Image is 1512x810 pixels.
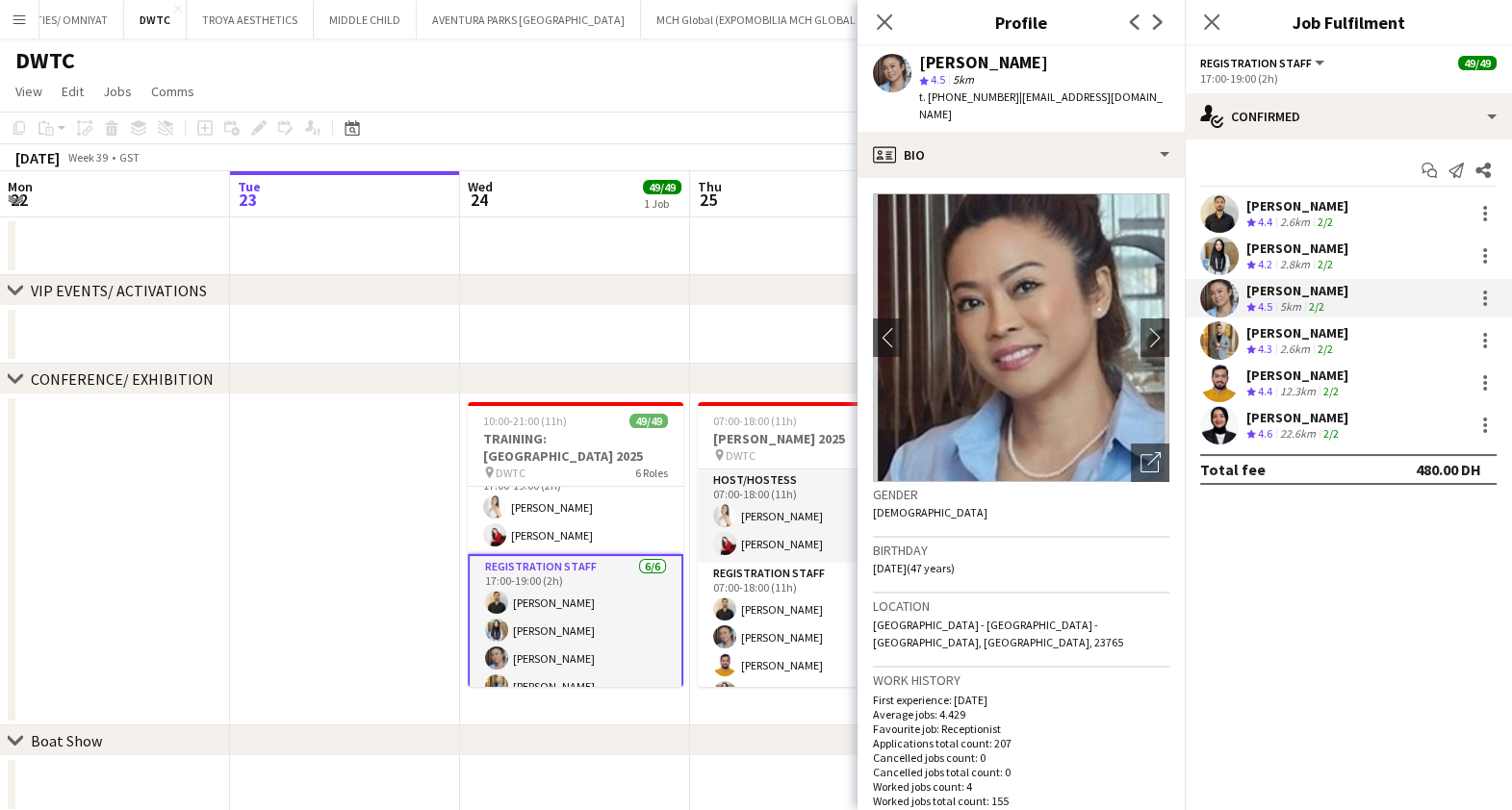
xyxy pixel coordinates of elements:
[54,79,91,104] a: Edit
[1323,426,1339,441] app-skills-label: 2/2
[31,731,102,750] div: Boat Show
[31,281,207,300] div: VIP EVENTS/ ACTIVATIONS
[858,10,1185,35] h3: Profile
[62,83,84,100] span: Edit
[919,89,1163,121] span: | [EMAIL_ADDRESS][DOMAIN_NAME]
[468,178,493,195] span: Wed
[873,505,987,519] span: [DEMOGRAPHIC_DATA]
[1200,71,1497,86] div: 17:00-19:00 (2h)
[919,54,1048,71] div: [PERSON_NAME]
[949,72,978,87] span: 5km
[1131,443,1169,482] div: Open photos pop-in
[713,414,797,428] span: 07:00-18:00 (11h)
[95,79,140,104] a: Jobs
[1309,299,1324,314] app-skills-label: 2/2
[1276,257,1314,273] div: 2.8km
[496,466,525,480] span: DWTC
[1200,56,1327,70] button: Registration Staff
[698,178,722,195] span: Thu
[465,189,493,211] span: 24
[468,402,683,687] app-job-card: 10:00-21:00 (11h)49/49TRAINING: [GEOGRAPHIC_DATA] 2025 DWTC6 Roles[PERSON_NAME][PERSON_NAME]Host/...
[417,1,641,38] button: AVENTURA PARKS [GEOGRAPHIC_DATA]
[1416,460,1481,479] div: 480.00 DH
[873,721,1169,736] p: Favourite job: Receptionist
[1276,384,1320,400] div: 12.3km
[151,83,194,100] span: Comms
[873,794,1169,808] p: Worked jobs total count: 155
[1258,299,1272,314] span: 4.5
[15,148,60,167] div: [DATE]
[643,180,681,194] span: 49/49
[124,1,187,38] button: DWTC
[635,466,668,480] span: 6 Roles
[119,150,140,165] div: GST
[468,430,683,465] h3: TRAINING: [GEOGRAPHIC_DATA] 2025
[873,193,1169,482] img: Crew avatar or photo
[1185,93,1512,139] div: Confirmed
[695,189,722,211] span: 25
[873,750,1169,765] p: Cancelled jobs count: 0
[103,83,132,100] span: Jobs
[726,448,756,463] span: DWTC
[238,178,261,195] span: Tue
[1258,257,1272,271] span: 4.2
[629,414,668,428] span: 49/49
[1246,282,1348,299] div: [PERSON_NAME]
[235,189,261,211] span: 23
[1200,460,1266,479] div: Total fee
[1458,56,1497,70] span: 49/49
[1246,324,1348,342] div: [PERSON_NAME]
[873,597,1169,615] h3: Location
[15,46,75,75] h1: DWTC
[1258,384,1272,398] span: 4.4
[143,79,202,104] a: Comms
[1246,240,1348,257] div: [PERSON_NAME]
[483,414,567,428] span: 10:00-21:00 (11h)
[873,618,1123,649] span: [GEOGRAPHIC_DATA] - [GEOGRAPHIC_DATA] - [GEOGRAPHIC_DATA], [GEOGRAPHIC_DATA], 23765
[698,563,913,768] app-card-role: Registration Staff6/607:00-18:00 (11h)[PERSON_NAME][PERSON_NAME][PERSON_NAME][PERSON_NAME]
[1276,342,1314,358] div: 2.6km
[1200,56,1312,70] span: Registration Staff
[8,79,50,104] a: View
[873,736,1169,750] p: Applications total count: 207
[15,83,42,100] span: View
[1323,384,1339,398] app-skills-label: 2/2
[1258,426,1272,441] span: 4.6
[468,461,683,554] app-card-role: Host/Hostess2/217:00-19:00 (2h)[PERSON_NAME][PERSON_NAME]
[919,89,1019,104] span: t. [PHONE_NUMBER]
[1318,342,1333,356] app-skills-label: 2/2
[873,707,1169,721] p: Average jobs: 4.429
[698,469,913,563] app-card-role: Host/Hostess2/207:00-18:00 (11h)[PERSON_NAME][PERSON_NAME]
[1276,426,1320,443] div: 22.6km
[1246,409,1348,426] div: [PERSON_NAME]
[873,542,1169,559] h3: Birthday
[1318,215,1333,229] app-skills-label: 2/2
[31,369,214,389] div: CONFERENCE/ EXHIBITION
[1318,257,1333,271] app-skills-label: 2/2
[1185,10,1512,35] h3: Job Fulfilment
[873,765,1169,779] p: Cancelled jobs total count: 0
[1276,215,1314,231] div: 2.6km
[5,189,33,211] span: 22
[8,178,33,195] span: Mon
[698,402,913,687] app-job-card: 07:00-18:00 (11h)49/49[PERSON_NAME] 2025 DWTC6 RolesHost/Hostess2/207:00-18:00 (11h)[PERSON_NAME]...
[873,779,1169,794] p: Worked jobs count: 4
[873,561,955,575] span: [DATE] (47 years)
[1246,197,1348,215] div: [PERSON_NAME]
[858,132,1185,178] div: Bio
[641,1,995,38] button: MCH Global (EXPOMOBILIA MCH GLOBAL ME LIVE MARKETING LLC)
[1276,299,1305,316] div: 5km
[698,430,913,447] h3: [PERSON_NAME] 2025
[468,554,683,763] app-card-role: Registration Staff6/617:00-19:00 (2h)[PERSON_NAME][PERSON_NAME][PERSON_NAME][PERSON_NAME]
[931,72,945,87] span: 4.5
[1258,342,1272,356] span: 4.3
[873,486,1169,503] h3: Gender
[873,671,1169,689] h3: Work history
[873,693,1169,707] p: First experience: [DATE]
[1258,215,1272,229] span: 4.4
[314,1,417,38] button: MIDDLE CHILD
[187,1,314,38] button: TROYA AESTHETICS
[644,196,680,211] div: 1 Job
